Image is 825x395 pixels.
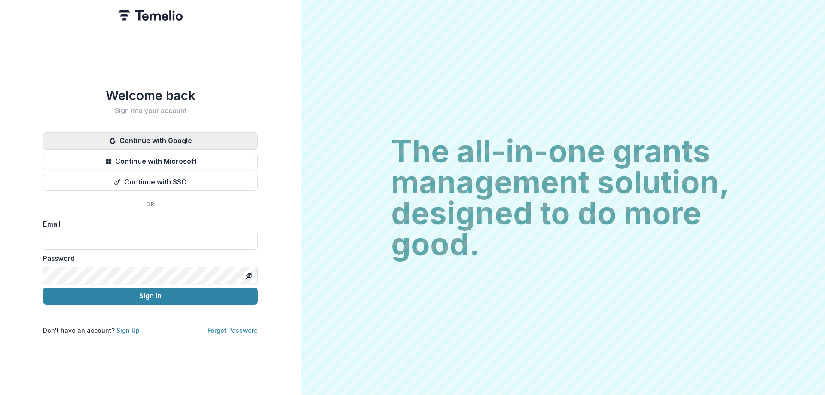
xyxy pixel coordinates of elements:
p: Don't have an account? [43,326,140,335]
button: Continue with SSO [43,174,258,191]
h2: Sign into your account [43,107,258,115]
button: Continue with Google [43,132,258,150]
label: Password [43,253,253,263]
label: Email [43,219,253,229]
img: Temelio [118,10,183,21]
a: Sign Up [116,327,140,334]
button: Sign In [43,288,258,305]
a: Forgot Password [208,327,258,334]
h1: Welcome back [43,88,258,103]
button: Continue with Microsoft [43,153,258,170]
button: Toggle password visibility [242,269,256,282]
